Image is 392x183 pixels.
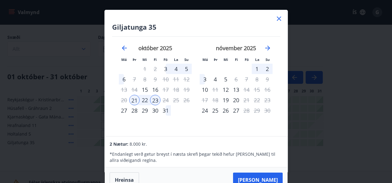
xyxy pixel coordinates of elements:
div: Aðeins innritun í boði [160,64,171,74]
td: Choose sunnudagur, 5. október 2025 as your check-in date. It’s available. [181,64,192,74]
div: 25 [210,105,221,116]
small: La [174,57,178,62]
td: Choose fimmtudagur, 16. október 2025 as your check-in date. It’s available. [150,84,160,95]
td: Not available. föstudagur, 10. október 2025 [160,74,171,84]
td: Choose mánudagur, 24. nóvember 2025 as your check-in date. It’s available. [200,105,210,116]
td: Choose fimmtudagur, 27. nóvember 2025 as your check-in date. It’s available. [231,105,241,116]
div: Move forward to switch to the next month. [264,44,271,52]
td: Choose laugardagur, 1. nóvember 2025 as your check-in date. It’s available. [252,64,262,74]
td: Choose mánudagur, 10. nóvember 2025 as your check-in date. It’s available. [200,84,210,95]
div: Aðeins útritun í boði [231,74,241,84]
div: Aðeins útritun í boði [210,84,221,95]
td: Choose miðvikudagur, 12. nóvember 2025 as your check-in date. It’s available. [221,84,231,95]
small: Þr [133,57,136,62]
div: 3 [200,74,210,84]
td: Not available. mánudagur, 20. október 2025 [119,95,129,105]
div: Aðeins innritun í boði [200,105,210,116]
td: Choose sunnudagur, 2. nóvember 2025 as your check-in date. It’s available. [262,64,273,74]
td: Choose fimmtudagur, 20. nóvember 2025 as your check-in date. It’s available. [231,95,241,105]
div: Aðeins útritun í boði [241,95,252,105]
td: Not available. sunnudagur, 9. nóvember 2025 [262,74,273,84]
td: Choose föstudagur, 31. október 2025 as your check-in date. It’s available. [160,105,171,116]
div: 5 [221,74,231,84]
small: Má [121,57,127,62]
div: 4 [171,64,181,74]
td: Choose mánudagur, 3. nóvember 2025 as your check-in date. It’s available. [200,74,210,84]
td: Choose laugardagur, 4. október 2025 as your check-in date. It’s available. [171,64,181,74]
td: Not available. miðvikudagur, 8. október 2025 [140,74,150,84]
div: Aðeins útritun í boði [160,95,171,105]
small: Fi [235,57,238,62]
td: Choose mánudagur, 27. október 2025 as your check-in date. It’s available. [119,105,129,116]
div: Aðeins útritun í boði [241,105,252,116]
td: Not available. laugardagur, 11. október 2025 [171,74,181,84]
td: Selected as start date. þriðjudagur, 21. október 2025 [129,95,140,105]
td: Choose mánudagur, 6. október 2025 as your check-in date. It’s available. [119,74,129,84]
td: Not available. mánudagur, 17. nóvember 2025 [200,95,210,105]
td: Not available. miðvikudagur, 1. október 2025 [140,64,150,74]
small: Fö [245,57,249,62]
td: Choose þriðjudagur, 4. nóvember 2025 as your check-in date. It’s available. [210,74,221,84]
td: Not available. laugardagur, 8. nóvember 2025 [252,74,262,84]
div: 2 [262,64,273,74]
td: Not available. laugardagur, 22. nóvember 2025 [252,95,262,105]
td: Choose miðvikudagur, 19. nóvember 2025 as your check-in date. It’s available. [221,95,231,105]
td: Choose þriðjudagur, 25. nóvember 2025 as your check-in date. It’s available. [210,105,221,116]
h4: Giljatunga 35 [112,22,280,32]
div: 31 [160,105,171,116]
div: 28 [129,105,140,116]
small: Fi [154,57,157,62]
td: Not available. þriðjudagur, 14. október 2025 [129,84,140,95]
td: Selected as end date. fimmtudagur, 23. október 2025 [150,95,160,105]
div: 4 [210,74,221,84]
td: Not available. laugardagur, 18. október 2025 [171,84,181,95]
div: 5 [181,64,192,74]
td: Choose föstudagur, 14. nóvember 2025 as your check-in date. It’s available. [241,84,252,95]
div: Aðeins innritun í boði [200,84,210,95]
div: 20 [231,95,241,105]
strong: október 2025 [138,44,172,52]
td: Choose þriðjudagur, 28. október 2025 as your check-in date. It’s available. [129,105,140,116]
small: Mi [142,57,147,62]
p: * Endanlegt verð getur breyst í næsta skrefi þegar tekið hefur [PERSON_NAME] til allra viðeigandi... [110,151,282,163]
small: Þr [214,57,217,62]
div: 23 [150,95,160,105]
div: Move backward to switch to the previous month. [121,44,128,52]
div: 6 [119,74,129,84]
div: Aðeins innritun í boði [221,84,231,95]
div: 29 [140,105,150,116]
td: Not available. sunnudagur, 30. nóvember 2025 [262,105,273,116]
td: Choose þriðjudagur, 11. nóvember 2025 as your check-in date. It’s available. [210,84,221,95]
div: 22 [140,95,150,105]
td: Choose miðvikudagur, 15. október 2025 as your check-in date. It’s available. [140,84,150,95]
td: Not available. mánudagur, 13. október 2025 [119,84,129,95]
td: Choose föstudagur, 28. nóvember 2025 as your check-in date. It’s available. [241,105,252,116]
td: Not available. sunnudagur, 16. nóvember 2025 [262,84,273,95]
div: 27 [231,105,241,116]
div: 30 [150,105,160,116]
td: Not available. laugardagur, 15. nóvember 2025 [252,84,262,95]
td: Choose föstudagur, 24. október 2025 as your check-in date. It’s available. [160,95,171,105]
td: Choose fimmtudagur, 30. október 2025 as your check-in date. It’s available. [150,105,160,116]
td: Not available. laugardagur, 29. nóvember 2025 [252,105,262,116]
span: 8.000 kr. [130,141,147,147]
td: Choose föstudagur, 21. nóvember 2025 as your check-in date. It’s available. [241,95,252,105]
div: Aðeins útritun í boði [129,74,140,84]
div: 16 [150,84,160,95]
div: 26 [221,105,231,116]
div: Aðeins innritun í boði [221,95,231,105]
div: Aðeins útritun í boði [241,84,252,95]
small: Su [184,57,189,62]
td: Not available. sunnudagur, 26. október 2025 [181,95,192,105]
td: Not available. fimmtudagur, 9. október 2025 [150,74,160,84]
td: Choose miðvikudagur, 5. nóvember 2025 as your check-in date. It’s available. [221,74,231,84]
td: Selected. miðvikudagur, 22. október 2025 [140,95,150,105]
small: Má [202,57,208,62]
div: 13 [231,84,241,95]
td: Not available. sunnudagur, 19. október 2025 [181,84,192,95]
td: Not available. föstudagur, 7. nóvember 2025 [241,74,252,84]
td: Not available. sunnudagur, 12. október 2025 [181,74,192,84]
td: Choose miðvikudagur, 29. október 2025 as your check-in date. It’s available. [140,105,150,116]
div: 1 [252,64,262,74]
span: 2 Nætur: [110,141,128,147]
